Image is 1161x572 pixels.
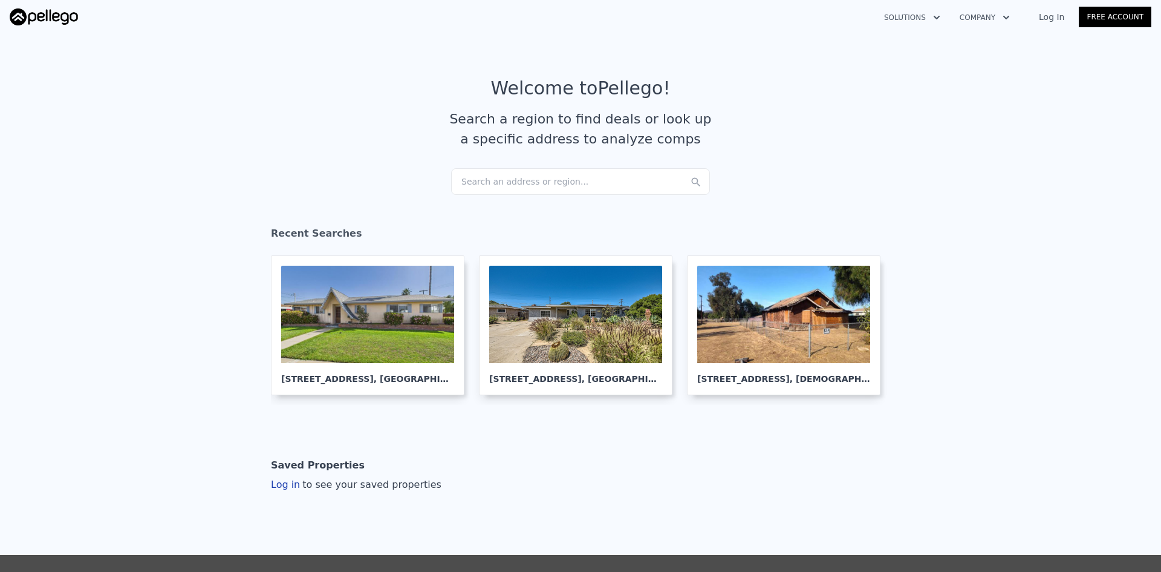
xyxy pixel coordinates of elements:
div: Log in [271,478,441,492]
a: Free Account [1079,7,1151,27]
button: Solutions [874,7,950,28]
button: Company [950,7,1020,28]
div: Search a region to find deals or look up a specific address to analyze comps [445,109,716,149]
a: Log In [1024,11,1079,23]
div: Welcome to Pellego ! [491,77,671,99]
span: to see your saved properties [300,479,441,490]
div: Recent Searches [271,217,890,255]
div: [STREET_ADDRESS] , [GEOGRAPHIC_DATA] [281,363,454,385]
a: [STREET_ADDRESS], [GEOGRAPHIC_DATA] [479,255,682,395]
a: [STREET_ADDRESS], [DEMOGRAPHIC_DATA] [687,255,890,395]
div: Search an address or region... [451,168,710,195]
a: [STREET_ADDRESS], [GEOGRAPHIC_DATA] [271,255,474,395]
img: Pellego [10,8,78,25]
div: [STREET_ADDRESS] , [GEOGRAPHIC_DATA] [489,363,662,385]
div: Saved Properties [271,453,365,478]
div: [STREET_ADDRESS] , [DEMOGRAPHIC_DATA] [697,363,870,385]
